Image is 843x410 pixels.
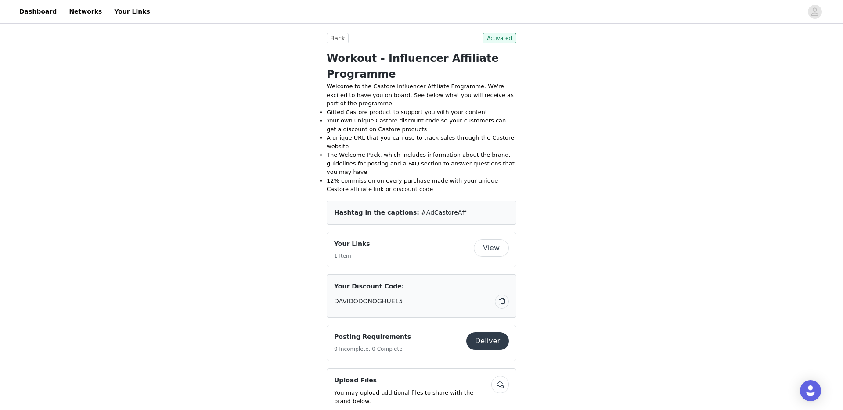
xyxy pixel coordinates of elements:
li: Your own unique Castore discount code so your customers can get a discount on Castore products [327,116,516,133]
h4: Upload Files [334,376,491,385]
h1: Workout - Influencer Affiliate Programme [327,50,516,82]
span: Activated [483,33,516,43]
div: avatar [811,5,819,19]
div: Posting Requirements [327,325,516,361]
li: 12% commission on every purchase made with your unique Castore affiliate link or discount code [327,176,516,194]
span: #AdCastoreAff [421,209,466,216]
a: Your Links [109,2,155,22]
h4: Posting Requirements [334,332,411,342]
li: A unique URL that you can use to track sales through the Castore website [327,133,516,151]
div: Open Intercom Messenger [800,380,821,401]
p: Welcome to the Castore Influencer Affiliate Programme. We're excited to have you on board. See be... [327,82,516,108]
span: Hashtag in the captions: [334,209,419,216]
li: The Welcome Pack, which includes information about the brand, guidelines for posting and a FAQ se... [327,151,516,176]
li: Gifted Castore product to support you with your content [327,108,516,117]
h5: 0 Incomplete, 0 Complete [334,345,411,353]
button: Deliver [466,332,509,350]
p: You may upload additional files to share with the brand below. [334,388,491,406]
a: Dashboard [14,2,62,22]
h4: Your Links [334,239,370,248]
button: View [474,239,509,257]
a: Networks [64,2,107,22]
h5: 1 Item [334,252,370,260]
button: Back [327,33,349,43]
span: Your Discount Code: [334,282,404,291]
span: DAVIDODONOGHUE15 [334,297,403,306]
